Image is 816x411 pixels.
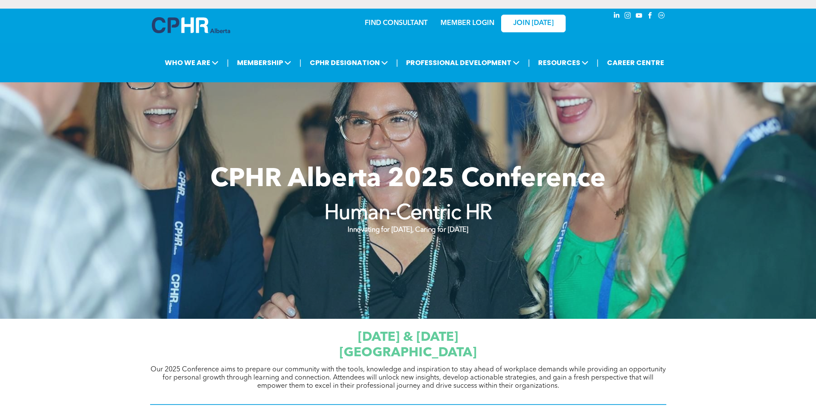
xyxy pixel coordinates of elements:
li: | [299,54,302,72]
li: | [528,54,530,72]
strong: Human-Centric HR [324,203,492,224]
li: | [227,54,229,72]
span: Our 2025 Conference aims to prepare our community with the tools, knowledge and inspiration to st... [151,366,666,389]
li: | [597,54,599,72]
a: CAREER CENTRE [604,55,667,71]
span: [GEOGRAPHIC_DATA] [339,346,477,359]
a: facebook [646,11,655,22]
img: A blue and white logo for cp alberta [152,17,230,33]
li: | [396,54,398,72]
span: CPHR DESIGNATION [307,55,391,71]
span: WHO WE ARE [162,55,221,71]
span: JOIN [DATE] [513,19,554,28]
a: MEMBER LOGIN [440,20,494,27]
strong: Innovating for [DATE], Caring for [DATE] [348,227,468,234]
a: linkedin [612,11,622,22]
a: JOIN [DATE] [501,15,566,32]
a: instagram [623,11,633,22]
span: [DATE] & [DATE] [358,331,458,344]
span: CPHR Alberta 2025 Conference [210,167,606,193]
a: FIND CONSULTANT [365,20,428,27]
a: youtube [634,11,644,22]
a: Social network [657,11,666,22]
span: MEMBERSHIP [234,55,294,71]
span: PROFESSIONAL DEVELOPMENT [403,55,522,71]
span: RESOURCES [536,55,591,71]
